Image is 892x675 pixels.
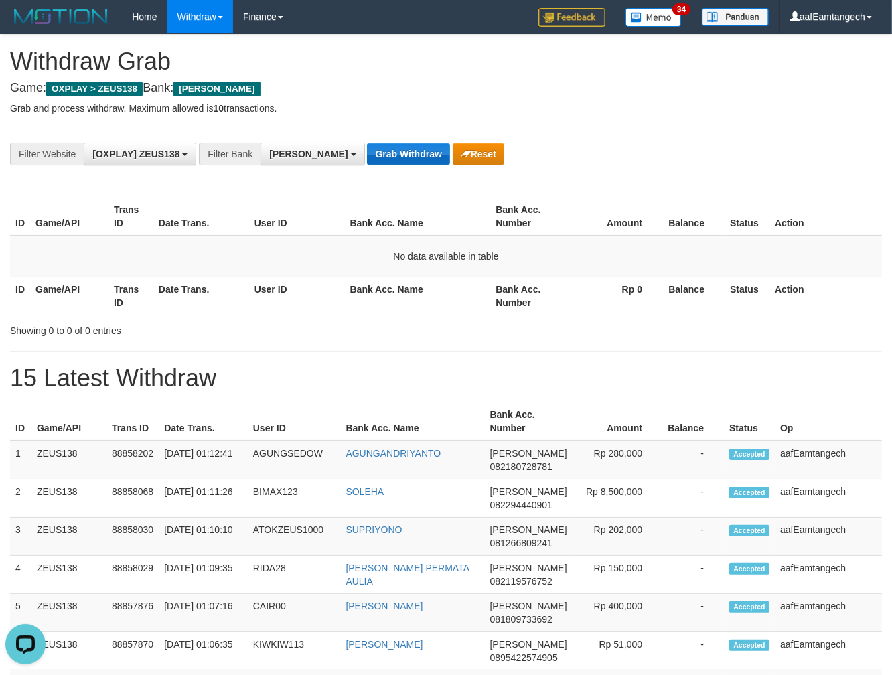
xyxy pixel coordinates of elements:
td: RIDA28 [248,556,341,594]
td: ZEUS138 [31,594,106,632]
th: Bank Acc. Number [490,277,569,315]
td: 1 [10,441,31,479]
span: [PERSON_NAME] [490,486,567,497]
span: [PERSON_NAME] [490,448,567,459]
span: [PERSON_NAME] [490,639,567,650]
td: Rp 8,500,000 [573,479,662,518]
th: Trans ID [108,277,153,315]
th: Status [724,402,775,441]
strong: 10 [213,103,224,114]
span: Copy 081266809241 to clipboard [490,538,552,548]
img: Button%20Memo.svg [625,8,682,27]
a: AGUNGANDRIYANTO [346,448,441,459]
p: Grab and process withdraw. Maximum allowed is transactions. [10,102,882,115]
td: aafEamtangech [775,518,882,556]
th: User ID [249,277,345,315]
button: Open LiveChat chat widget [5,5,46,46]
button: [OXPLAY] ZEUS138 [84,143,196,165]
span: [PERSON_NAME] [269,149,348,159]
td: - [662,632,724,670]
th: Amount [573,402,662,441]
td: - [662,479,724,518]
td: 3 [10,518,31,556]
td: 88857876 [106,594,159,632]
th: Bank Acc. Name [345,198,491,236]
td: [DATE] 01:11:26 [159,479,248,518]
th: Game/API [30,277,108,315]
td: CAIR00 [248,594,341,632]
th: Balance [662,198,725,236]
th: User ID [248,402,341,441]
th: ID [10,277,30,315]
a: SUPRIYONO [346,524,402,535]
h4: Game: Bank: [10,82,882,95]
td: 88858202 [106,441,159,479]
th: Status [725,198,769,236]
td: ZEUS138 [31,441,106,479]
td: 4 [10,556,31,594]
th: Balance [662,277,725,315]
td: AGUNGSEDOW [248,441,341,479]
span: Copy 082119576752 to clipboard [490,576,552,587]
td: Rp 51,000 [573,632,662,670]
div: Filter Bank [199,143,261,165]
td: BIMAX123 [248,479,341,518]
a: [PERSON_NAME] [346,639,423,650]
th: Date Trans. [159,402,248,441]
td: - [662,441,724,479]
td: [DATE] 01:10:10 [159,518,248,556]
td: No data available in table [10,236,882,277]
span: Copy 0895422574905 to clipboard [490,652,558,663]
button: Grab Withdraw [367,143,449,165]
th: Bank Acc. Name [340,402,484,441]
img: MOTION_logo.png [10,7,112,27]
td: [DATE] 01:12:41 [159,441,248,479]
td: aafEamtangech [775,479,882,518]
td: Rp 150,000 [573,556,662,594]
a: [PERSON_NAME] [346,601,423,611]
td: ZEUS138 [31,479,106,518]
span: [PERSON_NAME] [173,82,260,96]
td: aafEamtangech [775,441,882,479]
th: Amount [569,198,662,236]
td: - [662,518,724,556]
td: Rp 280,000 [573,441,662,479]
img: panduan.png [702,8,769,26]
td: - [662,556,724,594]
td: [DATE] 01:09:35 [159,556,248,594]
td: 88858030 [106,518,159,556]
span: 34 [672,3,690,15]
span: OXPLAY > ZEUS138 [46,82,143,96]
th: Status [725,277,769,315]
td: [DATE] 01:06:35 [159,632,248,670]
a: [PERSON_NAME] PERMATA AULIA [346,562,469,587]
td: aafEamtangech [775,556,882,594]
td: 5 [10,594,31,632]
td: ATOKZEUS1000 [248,518,341,556]
div: Showing 0 to 0 of 0 entries [10,319,362,337]
td: KIWKIW113 [248,632,341,670]
td: ZEUS138 [31,632,106,670]
span: Copy 082294440901 to clipboard [490,500,552,510]
th: Balance [662,402,724,441]
span: Accepted [729,640,769,651]
span: [PERSON_NAME] [490,562,567,573]
span: [PERSON_NAME] [490,601,567,611]
th: Op [775,402,882,441]
th: User ID [249,198,345,236]
td: 88858068 [106,479,159,518]
a: SOLEHA [346,486,384,497]
td: ZEUS138 [31,556,106,594]
button: Reset [453,143,504,165]
td: 88858029 [106,556,159,594]
td: aafEamtangech [775,594,882,632]
th: Action [769,198,882,236]
span: Accepted [729,563,769,575]
span: Copy 081809733692 to clipboard [490,614,552,625]
td: aafEamtangech [775,632,882,670]
td: ZEUS138 [31,518,106,556]
th: Game/API [31,402,106,441]
td: 2 [10,479,31,518]
th: Trans ID [108,198,153,236]
span: Copy 082180728781 to clipboard [490,461,552,472]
